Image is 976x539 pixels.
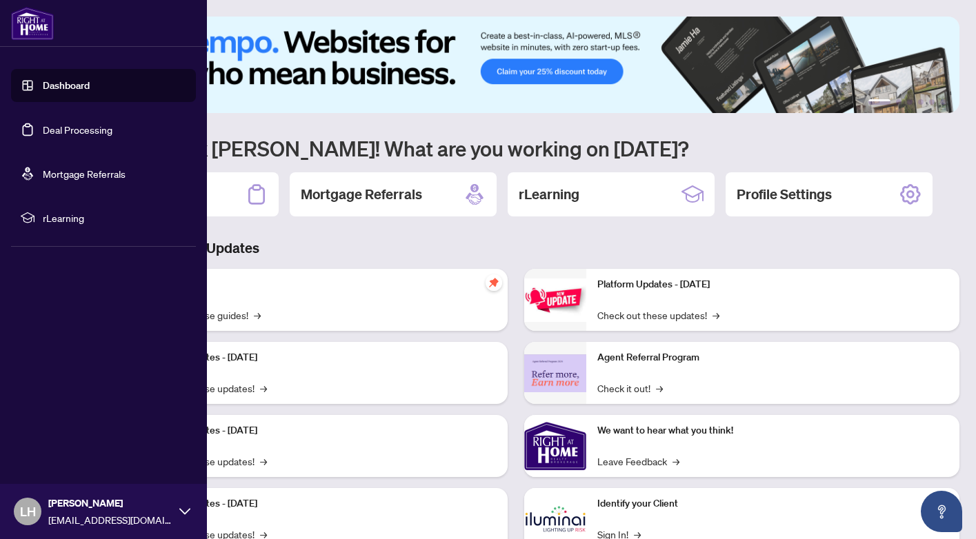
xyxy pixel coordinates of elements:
[597,380,663,396] a: Check it out!→
[896,99,902,105] button: 2
[656,380,663,396] span: →
[597,350,949,365] p: Agent Referral Program
[72,135,959,161] h1: Welcome back [PERSON_NAME]! What are you working on [DATE]?
[519,185,579,204] h2: rLearning
[868,99,890,105] button: 1
[72,238,959,258] h3: Brokerage & Industry Updates
[918,99,924,105] button: 4
[145,350,497,365] p: Platform Updates - [DATE]
[48,496,172,511] span: [PERSON_NAME]
[597,454,679,469] a: Leave Feedback→
[72,17,959,113] img: Slide 0
[524,354,586,392] img: Agent Referral Program
[597,277,949,292] p: Platform Updates - [DATE]
[673,454,679,469] span: →
[11,7,54,40] img: logo
[597,307,719,323] a: Check out these updates!→
[254,307,261,323] span: →
[486,274,502,291] span: pushpin
[260,380,267,396] span: →
[145,423,497,438] p: Platform Updates - [DATE]
[737,185,832,204] h2: Profile Settings
[713,307,719,323] span: →
[597,496,949,511] p: Identify your Client
[929,99,935,105] button: 5
[524,415,586,477] img: We want to hear what you think!
[145,277,497,292] p: Self-Help
[597,423,949,438] p: We want to hear what you think!
[43,167,126,180] a: Mortgage Referrals
[921,491,962,532] button: Open asap
[301,185,422,204] h2: Mortgage Referrals
[43,123,112,136] a: Deal Processing
[43,210,186,225] span: rLearning
[260,454,267,469] span: →
[48,512,172,527] span: [EMAIL_ADDRESS][DOMAIN_NAME]
[907,99,913,105] button: 3
[145,496,497,511] p: Platform Updates - [DATE]
[940,99,946,105] button: 6
[20,502,36,521] span: LH
[43,79,90,92] a: Dashboard
[524,278,586,322] img: Platform Updates - June 23, 2025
